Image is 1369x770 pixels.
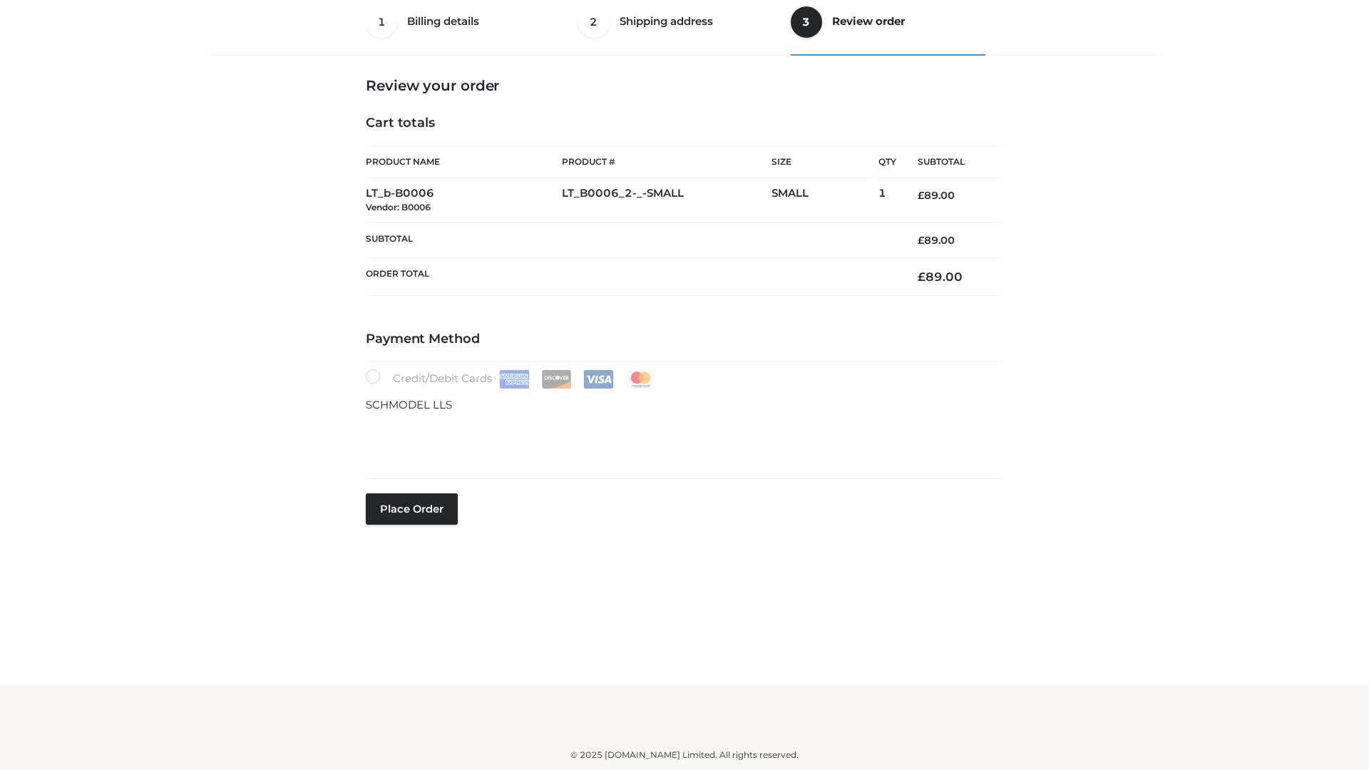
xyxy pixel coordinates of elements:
[366,77,1003,94] h3: Review your order
[366,369,657,389] label: Credit/Debit Cards
[366,222,896,257] th: Subtotal
[918,189,955,202] bdi: 89.00
[583,370,614,389] img: Visa
[366,145,562,178] th: Product Name
[771,146,871,178] th: Size
[366,202,431,212] small: Vendor: B0006
[918,234,924,247] span: £
[366,115,1003,131] h4: Cart totals
[366,258,896,296] th: Order Total
[562,178,771,223] td: LT_B0006_2-_-SMALL
[771,178,878,223] td: SMALL
[878,178,896,223] td: 1
[918,234,955,247] bdi: 89.00
[363,411,1000,463] iframe: Secure payment input frame
[918,269,926,284] span: £
[918,269,963,284] bdi: 89.00
[541,370,572,389] img: Discover
[896,146,1003,178] th: Subtotal
[918,189,924,202] span: £
[212,748,1157,762] div: © 2025 [DOMAIN_NAME] Limited. All rights reserved.
[562,145,771,178] th: Product #
[366,493,458,525] button: Place order
[625,370,656,389] img: Mastercard
[878,145,896,178] th: Qty
[366,178,562,223] td: LT_b-B0006
[366,396,1003,414] p: SCHMODEL LLS
[366,332,1003,347] h4: Payment Method
[499,370,530,389] img: Amex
